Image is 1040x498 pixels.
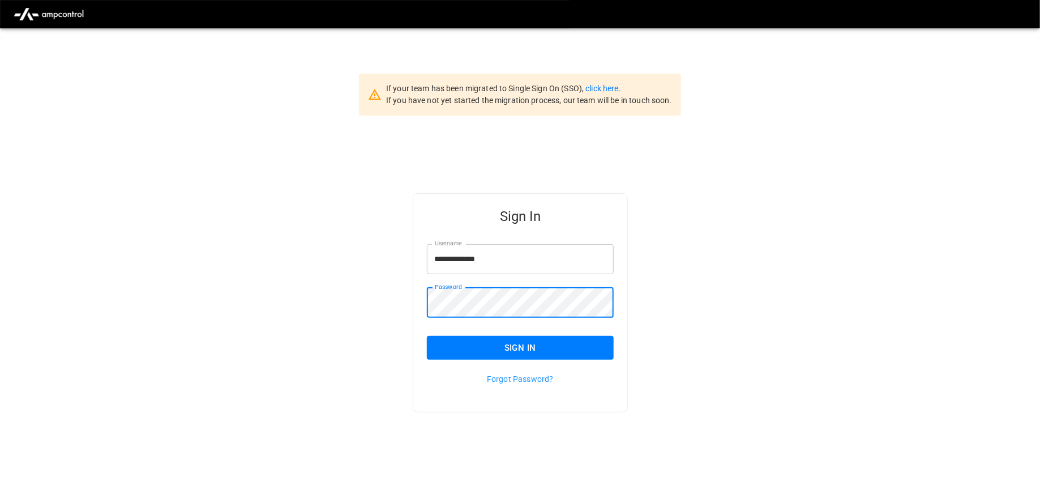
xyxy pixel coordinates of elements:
button: Sign In [427,336,614,360]
span: If you have not yet started the migration process, our team will be in touch soon. [386,96,672,105]
p: Forgot Password? [427,373,614,385]
a: click here. [585,84,620,93]
label: Username [435,239,462,248]
label: Password [435,283,462,292]
img: ampcontrol.io logo [9,3,88,25]
h5: Sign In [427,207,614,225]
span: If your team has been migrated to Single Sign On (SSO), [386,84,585,93]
